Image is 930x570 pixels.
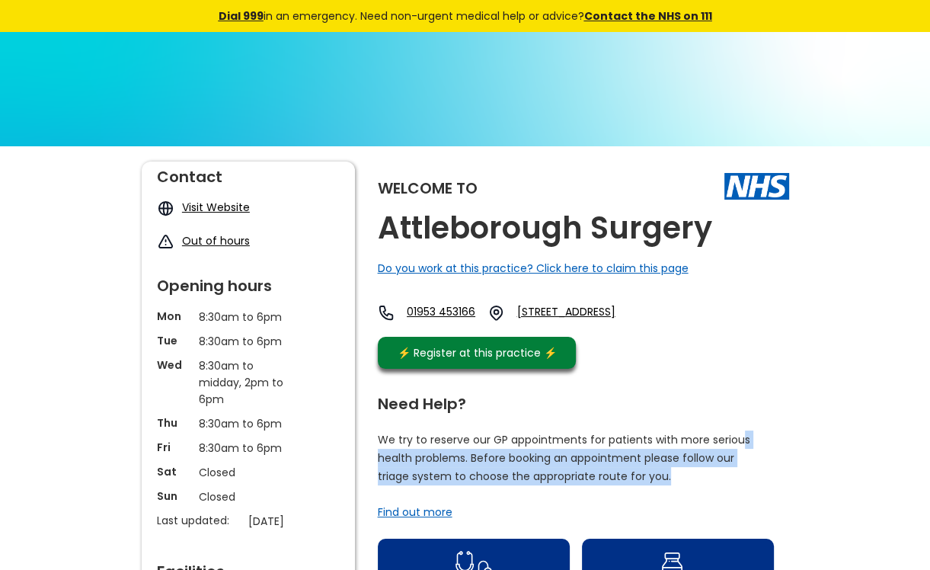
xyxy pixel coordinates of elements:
p: 8:30am to 6pm [199,309,298,325]
p: Mon [157,309,191,324]
div: Welcome to [378,181,478,196]
img: globe icon [157,200,174,217]
a: Find out more [378,504,452,520]
p: Closed [199,488,298,505]
a: Out of hours [182,233,250,248]
h2: Attleborough Surgery [378,211,712,245]
p: Wed [157,357,191,373]
a: Dial 999 [219,8,264,24]
p: 8:30am to 6pm [199,440,298,456]
img: telephone icon [378,304,395,322]
a: Visit Website [182,200,250,215]
p: 8:30am to midday, 2pm to 6pm [199,357,298,408]
p: Closed [199,464,298,481]
img: exclamation icon [157,233,174,251]
a: Do you work at this practice? Click here to claim this page [378,261,689,276]
p: [DATE] [248,513,347,530]
p: 8:30am to 6pm [199,415,298,432]
div: Need Help? [378,389,774,411]
a: ⚡️ Register at this practice ⚡️ [378,337,576,369]
p: Fri [157,440,191,455]
p: Last updated: [157,513,241,528]
p: Sun [157,488,191,504]
p: 8:30am to 6pm [199,333,298,350]
p: We try to reserve our GP appointments for patients with more serious health problems. Before book... [378,431,751,485]
div: ⚡️ Register at this practice ⚡️ [390,344,565,361]
img: practice location icon [487,304,505,322]
div: Contact [157,162,340,184]
div: Opening hours [157,271,340,293]
a: 01953 453166 [407,304,475,322]
a: Contact the NHS on 111 [584,8,712,24]
div: in an emergency. Need non-urgent medical help or advice? [115,8,816,24]
p: Sat [157,464,191,479]
p: Tue [157,333,191,348]
img: The NHS logo [724,173,789,199]
a: [STREET_ADDRESS] [517,304,654,322]
p: Thu [157,415,191,431]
